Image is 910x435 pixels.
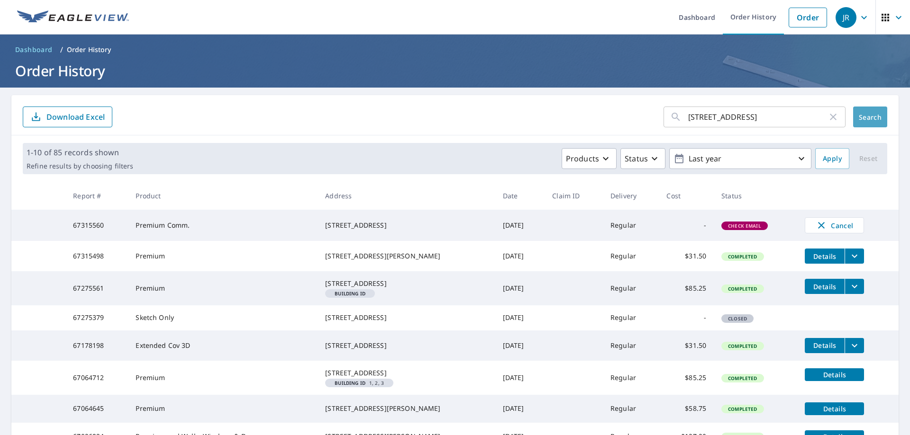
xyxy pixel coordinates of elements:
[714,182,797,210] th: Status
[495,182,545,210] th: Date
[659,305,714,330] td: -
[23,107,112,127] button: Download Excel
[722,315,753,322] span: Closed
[128,271,318,305] td: Premium
[805,402,864,415] button: detailsBtn-67064645
[659,241,714,271] td: $31.50
[659,182,714,210] th: Cost
[659,271,714,305] td: $85.25
[845,338,864,353] button: filesDropdownBtn-67178198
[845,249,864,264] button: filesDropdownBtn-67315498
[65,241,128,271] td: 67315498
[65,271,128,305] td: 67275561
[810,282,839,291] span: Details
[853,107,887,127] button: Search
[495,241,545,271] td: [DATE]
[11,42,899,57] nav: breadcrumb
[128,305,318,330] td: Sketch Only
[65,210,128,241] td: 67315560
[17,10,129,25] img: EV Logo
[60,44,63,55] li: /
[65,330,128,361] td: 67178198
[329,381,390,385] span: 1, 2, 3
[620,148,665,169] button: Status
[603,271,659,305] td: Regular
[128,395,318,423] td: Premium
[566,153,599,164] p: Products
[562,148,617,169] button: Products
[325,251,487,261] div: [STREET_ADDRESS][PERSON_NAME]
[27,147,133,158] p: 1-10 of 85 records shown
[685,151,796,167] p: Last year
[603,361,659,395] td: Regular
[603,210,659,241] td: Regular
[722,406,763,412] span: Completed
[810,404,858,413] span: Details
[805,368,864,381] button: detailsBtn-67064712
[65,305,128,330] td: 67275379
[545,182,603,210] th: Claim ID
[46,112,105,122] p: Download Excel
[603,305,659,330] td: Regular
[810,341,839,350] span: Details
[65,395,128,423] td: 67064645
[805,279,845,294] button: detailsBtn-67275561
[603,330,659,361] td: Regular
[128,182,318,210] th: Product
[722,375,763,382] span: Completed
[325,313,487,322] div: [STREET_ADDRESS]
[325,221,487,230] div: [STREET_ADDRESS]
[65,182,128,210] th: Report #
[659,210,714,241] td: -
[67,45,111,54] p: Order History
[325,404,487,413] div: [STREET_ADDRESS][PERSON_NAME]
[603,182,659,210] th: Delivery
[688,104,828,130] input: Address, Report #, Claim ID, etc.
[495,330,545,361] td: [DATE]
[810,252,839,261] span: Details
[669,148,811,169] button: Last year
[722,343,763,349] span: Completed
[335,381,365,385] em: Building ID
[495,361,545,395] td: [DATE]
[789,8,827,27] a: Order
[805,338,845,353] button: detailsBtn-67178198
[659,330,714,361] td: $31.50
[805,249,845,264] button: detailsBtn-67315498
[815,220,854,231] span: Cancel
[318,182,495,210] th: Address
[128,210,318,241] td: Premium Comm.
[335,291,365,296] em: Building ID
[722,222,767,229] span: Check Email
[823,153,842,165] span: Apply
[11,61,899,80] h1: Order History
[11,42,56,57] a: Dashboard
[815,148,849,169] button: Apply
[27,162,133,170] p: Refine results by choosing filters
[603,241,659,271] td: Regular
[128,330,318,361] td: Extended Cov 3D
[836,7,856,28] div: JR
[495,210,545,241] td: [DATE]
[128,361,318,395] td: Premium
[603,395,659,423] td: Regular
[495,395,545,423] td: [DATE]
[15,45,53,54] span: Dashboard
[128,241,318,271] td: Premium
[722,285,763,292] span: Completed
[495,305,545,330] td: [DATE]
[325,279,487,288] div: [STREET_ADDRESS]
[625,153,648,164] p: Status
[810,370,858,379] span: Details
[325,368,487,378] div: [STREET_ADDRESS]
[659,361,714,395] td: $85.25
[65,361,128,395] td: 67064712
[845,279,864,294] button: filesDropdownBtn-67275561
[722,253,763,260] span: Completed
[495,271,545,305] td: [DATE]
[325,341,487,350] div: [STREET_ADDRESS]
[659,395,714,423] td: $58.75
[805,217,864,233] button: Cancel
[861,113,880,122] span: Search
